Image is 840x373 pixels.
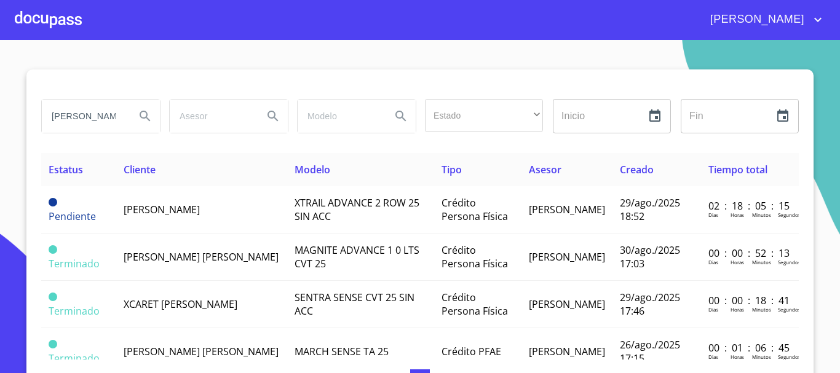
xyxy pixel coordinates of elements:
span: Estatus [49,163,83,176]
p: Dias [708,353,718,360]
button: account of current user [701,10,825,29]
span: [PERSON_NAME] [PERSON_NAME] [124,250,279,264]
div: ​ [425,99,543,132]
input: search [170,100,253,133]
p: Segundos [778,353,801,360]
p: 02 : 18 : 05 : 15 [708,199,791,213]
span: [PERSON_NAME] [529,297,605,311]
span: Creado [620,163,654,176]
p: Dias [708,211,718,218]
p: Horas [731,211,744,218]
span: [PERSON_NAME] [PERSON_NAME] [124,345,279,358]
input: search [42,100,125,133]
span: 29/ago./2025 17:46 [620,291,680,318]
span: Modelo [295,163,330,176]
span: Terminado [49,245,57,254]
span: Terminado [49,340,57,348]
p: 00 : 00 : 52 : 13 [708,246,791,260]
p: Segundos [778,211,801,218]
span: [PERSON_NAME] [529,345,605,358]
p: Minutos [752,306,771,313]
p: Dias [708,259,718,265]
span: Terminado [49,351,100,365]
p: Dias [708,306,718,313]
span: 29/ago./2025 18:52 [620,196,680,223]
span: Crédito Persona Física [442,291,508,318]
span: [PERSON_NAME] [529,203,605,216]
p: 00 : 00 : 18 : 41 [708,294,791,307]
p: Minutos [752,259,771,265]
span: XTRAIL ADVANCE 2 ROW 25 SIN ACC [295,196,419,223]
span: Terminado [49,304,100,318]
button: Search [386,101,416,131]
span: Asesor [529,163,561,176]
span: XCARET [PERSON_NAME] [124,297,237,311]
span: Pendiente [49,198,57,206]
button: Search [130,101,160,131]
span: [PERSON_NAME] [701,10,810,29]
p: Horas [731,306,744,313]
span: Crédito PFAE [442,345,501,358]
p: Minutos [752,353,771,360]
p: 00 : 01 : 06 : 45 [708,341,791,355]
span: MARCH SENSE TA 25 [295,345,389,358]
p: Horas [731,353,744,360]
span: MAGNITE ADVANCE 1 0 LTS CVT 25 [295,243,419,270]
span: Terminado [49,257,100,270]
span: SENTRA SENSE CVT 25 SIN ACC [295,291,414,318]
input: search [298,100,381,133]
span: Tipo [442,163,462,176]
span: 30/ago./2025 17:03 [620,243,680,270]
span: Terminado [49,293,57,301]
span: [PERSON_NAME] [529,250,605,264]
span: Crédito Persona Física [442,196,508,223]
span: 26/ago./2025 17:15 [620,338,680,365]
button: Search [258,101,288,131]
span: Tiempo total [708,163,767,176]
p: Minutos [752,211,771,218]
p: Horas [731,259,744,265]
span: [PERSON_NAME] [124,203,200,216]
span: Pendiente [49,210,96,223]
p: Segundos [778,306,801,313]
span: Cliente [124,163,156,176]
p: Segundos [778,259,801,265]
span: Crédito Persona Física [442,243,508,270]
